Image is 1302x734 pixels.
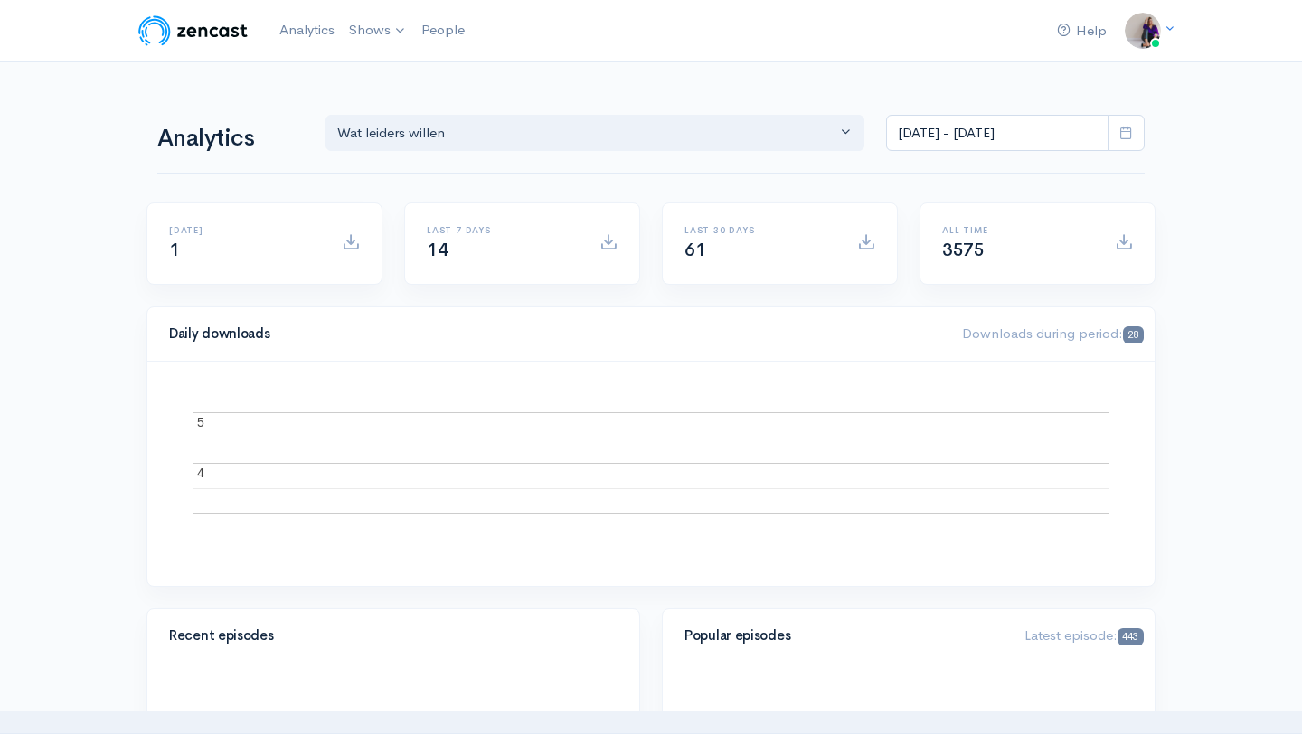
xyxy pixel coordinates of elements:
h4: Popular episodes [684,628,1003,644]
text: 5 [197,415,204,429]
button: Wat leiders willen [325,115,864,152]
h1: Analytics [157,126,304,152]
div: Wat leiders willen [337,123,836,144]
text: 4 [197,466,204,480]
span: 28 [1123,326,1144,343]
span: 1 [169,239,180,261]
span: Latest episode: [1024,626,1144,644]
span: 61 [684,239,705,261]
a: Help [1050,12,1114,51]
a: Analytics [272,11,342,50]
h6: [DATE] [169,225,320,235]
span: 3575 [942,239,984,261]
img: ... [1125,13,1161,49]
h4: Recent episodes [169,628,607,644]
span: Downloads during period: [962,325,1144,342]
a: People [414,11,472,50]
a: Shows [342,11,414,51]
span: 443 [1118,628,1144,645]
svg: A chart. [169,383,1133,564]
h6: All time [942,225,1093,235]
span: 14 [427,239,448,261]
h6: Last 30 days [684,225,835,235]
h4: Daily downloads [169,326,940,342]
input: analytics date range selector [886,115,1109,152]
h6: Last 7 days [427,225,578,235]
img: ZenCast Logo [136,13,250,49]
